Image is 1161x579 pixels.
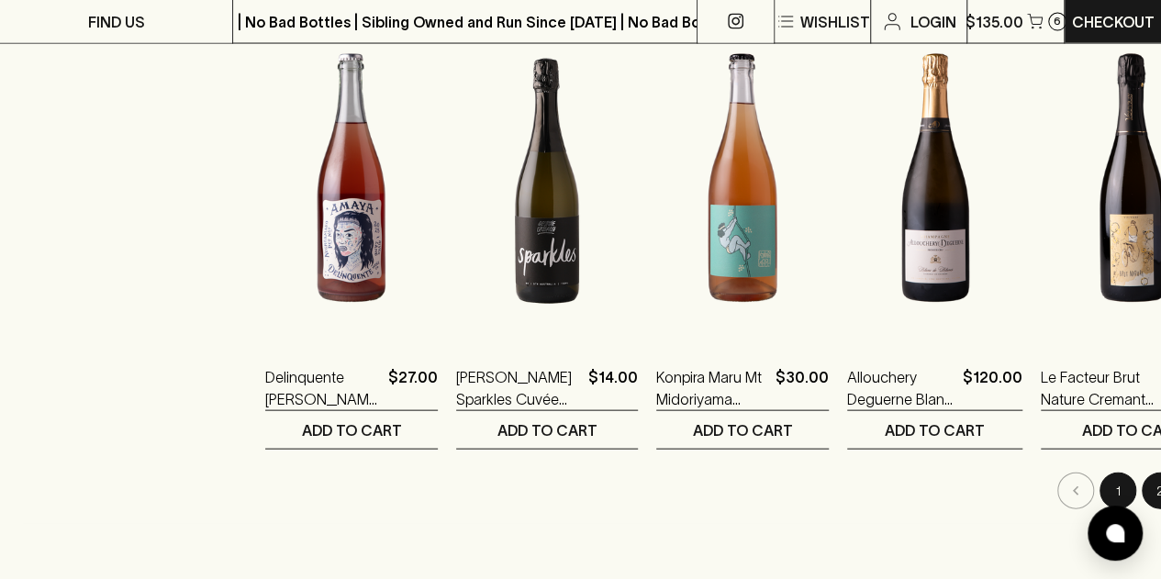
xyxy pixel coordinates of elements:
[497,419,597,441] p: ADD TO CART
[776,366,829,410] p: $30.00
[656,17,829,339] img: Konpira Maru Mt Midoriyama Classic Edition Pet Nat 2023
[388,366,438,410] p: $27.00
[1072,11,1155,33] p: Checkout
[966,11,1023,33] p: $135.00
[656,366,768,410] a: Konpira Maru Mt Midoriyama Classic Edition Pet Nat 2023
[693,419,793,441] p: ADD TO CART
[265,411,438,449] button: ADD TO CART
[847,366,955,410] a: Allouchery Deguerne Blanc de Blancs Champagne NV
[910,11,956,33] p: Login
[588,366,638,410] p: $14.00
[456,411,638,449] button: ADD TO CART
[800,11,870,33] p: Wishlist
[456,366,581,410] a: [PERSON_NAME] Sparkles Cuvée Brut NV
[456,17,638,339] img: Georgie Orbach Sparkles Cuvée Brut NV
[265,366,381,410] a: Delinquente [PERSON_NAME] Pet Nat 2025
[1106,524,1124,542] img: bubble-icon
[847,411,1022,449] button: ADD TO CART
[963,366,1022,410] p: $120.00
[302,419,402,441] p: ADD TO CART
[656,411,829,449] button: ADD TO CART
[265,17,438,339] img: Delinquente Amaya Pet Nat 2025
[1054,17,1061,27] p: 6
[885,419,985,441] p: ADD TO CART
[88,11,145,33] p: FIND US
[847,17,1022,339] img: Allouchery Deguerne Blanc de Blancs Champagne NV
[1100,473,1136,509] button: page 1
